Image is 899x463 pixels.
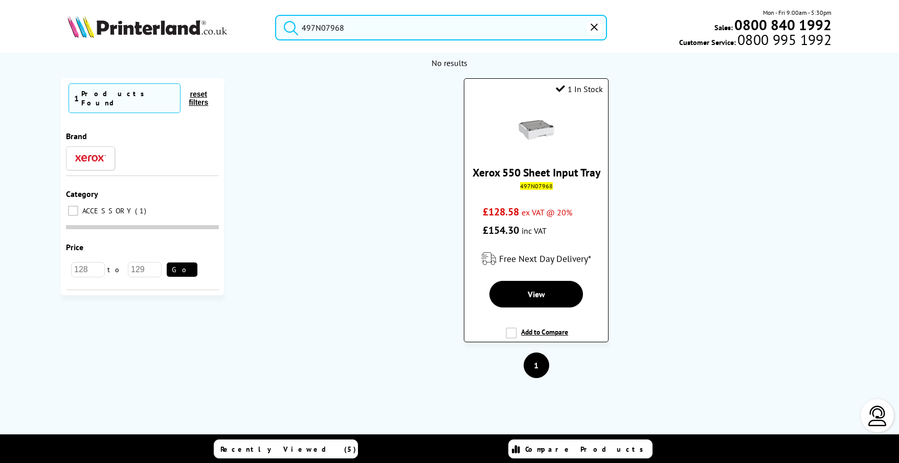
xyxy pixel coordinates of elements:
span: Sales: [714,23,733,32]
input: 128 [71,262,105,277]
input: 129 [128,262,162,277]
span: Recently Viewed (5) [220,445,356,454]
span: 1 [135,206,149,215]
span: ACCESSORY [80,206,134,215]
span: View [528,289,545,299]
span: inc VAT [522,226,547,236]
a: Printerland Logo [68,15,262,40]
span: Category [66,189,98,199]
div: modal_delivery [469,245,603,273]
div: No results [75,58,824,68]
img: Xerox [75,155,106,162]
span: Customer Service: [679,35,831,47]
span: Price [66,242,83,252]
a: 0800 840 1992 [733,20,831,30]
span: Mon - Fri 9:00am - 5:30pm [763,8,831,17]
button: reset filters [181,90,216,107]
a: Recently Viewed (5) [214,439,358,458]
img: user-headset-light.svg [867,406,888,426]
span: Compare Products [525,445,649,454]
mark: 497N07968 [520,182,553,190]
span: Free Next Day Delivery* [499,253,591,264]
img: Xerox-497N07968-Tray-Small.gif [519,112,554,148]
span: 1 [74,93,79,103]
input: Search product or brand [275,15,607,40]
label: Add to Compare [506,327,568,347]
b: 0800 840 1992 [734,15,831,34]
span: 0800 995 1992 [736,35,831,45]
span: Brand [66,131,87,141]
a: Xerox 550 Sheet Input Tray [473,165,600,180]
div: 1 In Stock [556,84,603,94]
a: View [489,281,583,307]
span: £154.30 [483,224,519,237]
a: Compare Products [508,439,653,458]
span: ex VAT @ 20% [522,207,572,217]
img: Printerland Logo [68,15,227,38]
input: ACCESSORY 1 [68,206,78,216]
button: Go [167,262,197,277]
span: to [105,265,128,274]
span: £128.58 [483,205,519,218]
div: Products Found [81,89,175,107]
